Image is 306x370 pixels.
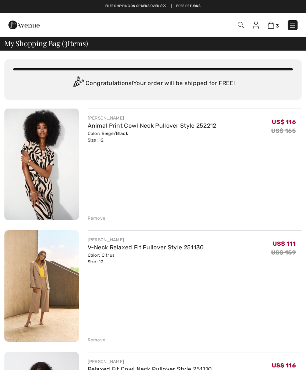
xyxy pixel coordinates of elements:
[88,252,204,265] div: Color: Citrus Size: 12
[88,358,212,365] div: [PERSON_NAME]
[271,249,296,256] s: US$ 159
[253,22,259,29] img: My Info
[4,230,79,342] img: V-Neck Relaxed Fit Pullover Style 251130
[88,122,216,129] a: Animal Print Cowl Neck Pullover Style 252212
[88,215,106,221] div: Remove
[238,22,244,28] img: Search
[4,40,88,47] span: My Shopping Bag ( Items)
[4,109,79,220] img: Animal Print Cowl Neck Pullover Style 252212
[88,244,204,251] a: V-Neck Relaxed Fit Pullover Style 251130
[88,130,216,143] div: Color: Beige/Black Size: 12
[88,115,216,121] div: [PERSON_NAME]
[276,23,279,29] span: 3
[268,22,274,29] img: Shopping Bag
[88,237,204,243] div: [PERSON_NAME]
[64,38,68,47] span: 3
[105,4,167,9] a: Free shipping on orders over $99
[13,76,293,91] div: Congratulations! Your order will be shipped for FREE!
[268,21,279,29] a: 3
[171,4,172,9] span: |
[271,127,296,134] s: US$ 165
[8,21,40,28] a: 1ère Avenue
[8,18,40,32] img: 1ère Avenue
[71,76,85,91] img: Congratulation2.svg
[273,240,296,247] span: US$ 111
[176,4,201,9] a: Free Returns
[272,118,296,125] span: US$ 116
[272,362,296,369] span: US$ 116
[88,337,106,343] div: Remove
[289,22,296,29] img: Menu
